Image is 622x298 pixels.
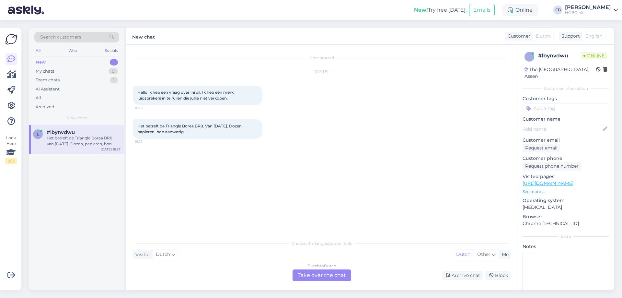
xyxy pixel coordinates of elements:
[307,263,336,269] div: Dutch to Dutch
[523,155,609,162] p: Customer phone
[156,251,170,258] span: Dutch
[523,95,609,102] p: Customer tags
[523,137,609,144] p: Customer email
[477,251,490,257] span: Other
[133,55,511,61] div: Chat started
[442,271,483,280] div: Archive chat
[137,90,235,101] span: Hallo ik heb een vraag over inruil. Ik heb een merk luidsprekers in te ruilen die jullie niet ver...
[523,220,609,227] p: Chrome [TECHNICAL_ID]
[34,46,42,55] div: All
[565,5,611,10] div: [PERSON_NAME]
[523,204,609,211] p: [MEDICAL_DATA]
[523,103,609,113] input: Add a tag
[523,86,609,91] div: Customer information
[133,241,511,246] div: Choose the language and reply
[103,46,119,55] div: Socials
[36,86,60,92] div: AI Assistant
[585,33,602,40] span: English
[523,180,573,186] a: [URL][DOMAIN_NAME]
[565,5,618,15] a: [PERSON_NAME]HOBO hifi
[524,66,596,80] div: The [GEOGRAPHIC_DATA], Assen
[47,135,121,147] div: Het betreft de Triangle Borea BR8. Van [DATE]. Dozen, papieren, bon aanwezig.
[101,147,121,152] div: [DATE] 16:27
[502,4,538,16] div: Online
[40,34,81,41] span: Search customers
[536,33,550,40] span: Dutch
[110,59,118,66] div: 1
[37,132,39,137] span: l
[565,10,611,15] div: HOBO hifi
[414,6,466,14] div: Try free [DATE]:
[36,77,60,83] div: Team chats
[523,243,609,250] p: Notes
[523,144,560,152] div: Request email
[505,33,530,40] div: Customer
[538,52,581,60] div: # lbynvdwu
[36,104,54,110] div: Archived
[523,213,609,220] p: Browser
[528,54,531,59] span: l
[5,158,17,164] div: 2 / 3
[133,69,511,75] div: [DATE]
[36,95,41,101] div: All
[293,269,351,281] div: Take over the chat
[110,77,118,83] div: 1
[132,32,155,41] label: New chat
[523,233,609,239] div: Extra
[135,105,159,110] span: 16:26
[581,52,607,59] span: Online
[414,7,428,13] b: New!
[137,124,244,134] span: Het betreft de Triangle Borea BR8. Van [DATE]. Dozen, papieren, bon aanwezig.
[469,4,495,16] button: Emails
[553,6,562,15] div: EB
[523,173,609,180] p: Visited pages
[135,139,159,144] span: 16:27
[66,115,87,121] span: New chats
[5,33,17,45] img: Askly Logo
[559,33,580,40] div: Support
[499,251,509,258] div: Me
[47,129,75,135] span: #lbynvdwu
[67,46,78,55] div: Web
[523,116,609,123] p: Customer name
[36,59,46,66] div: New
[485,271,511,280] div: Block
[523,197,609,204] p: Operating system
[523,162,581,171] div: Request phone number
[133,251,150,258] div: Visitor
[523,125,602,133] input: Add name
[109,68,118,75] div: 0
[523,189,609,195] p: See more ...
[36,68,54,75] div: My chats
[453,250,474,259] div: Dutch
[5,135,17,164] div: Look Here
